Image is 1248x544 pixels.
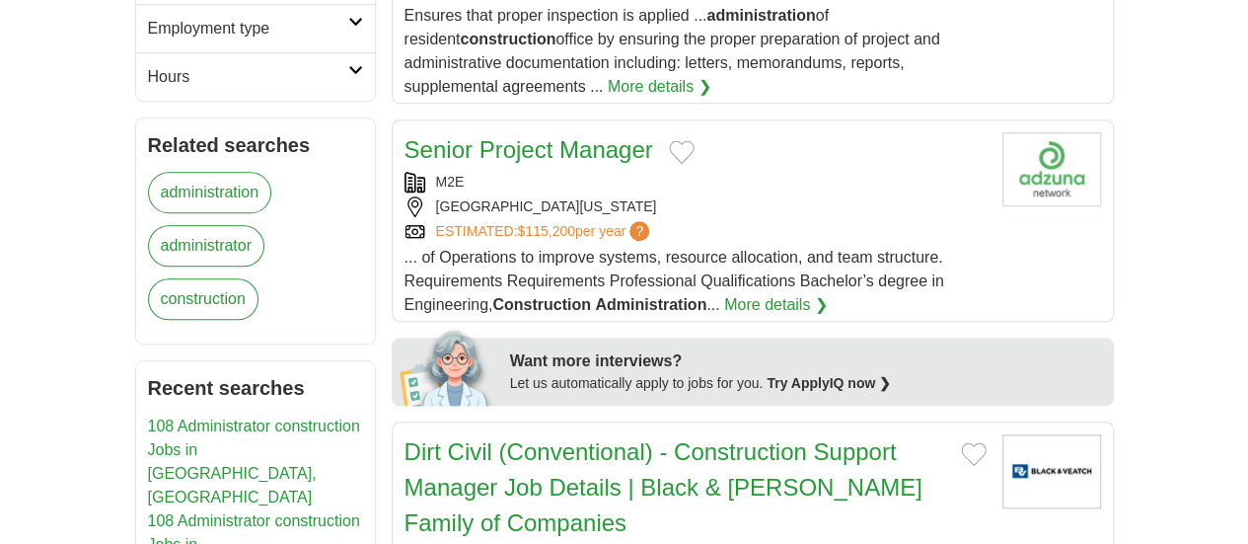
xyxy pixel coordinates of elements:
a: Employment type [136,4,375,52]
div: [GEOGRAPHIC_DATA][US_STATE] [404,196,987,217]
a: construction [148,278,258,320]
a: Try ApplyIQ now ❯ [767,375,891,391]
img: Black & Veatch logo [1002,434,1101,508]
h2: Recent searches [148,373,363,403]
a: 108 Administrator construction Jobs in [GEOGRAPHIC_DATA], [GEOGRAPHIC_DATA] [148,418,360,505]
h2: Employment type [148,17,348,40]
span: $115,200 [517,223,574,239]
button: Add to favorite jobs [961,442,987,466]
div: M2E [404,172,987,193]
h2: Hours [148,65,348,89]
strong: construction [460,31,555,47]
h2: Related searches [148,130,363,160]
span: ? [629,221,649,241]
div: Want more interviews? [510,350,1102,373]
a: Dirt Civil (Conventional) - Construction Support Manager Job Details | Black & [PERSON_NAME] Fami... [404,438,922,536]
a: More details ❯ [608,75,711,99]
a: Senior Project Manager [404,136,653,163]
a: More details ❯ [724,293,828,317]
strong: Administration [595,296,706,313]
a: ESTIMATED:$115,200per year? [436,221,654,242]
img: Company logo [1002,132,1101,206]
strong: administration [706,7,815,24]
a: Hours [136,52,375,101]
strong: Construction [492,296,591,313]
button: Add to favorite jobs [669,140,695,164]
div: Let us automatically apply to jobs for you. [510,373,1102,394]
span: ... of Operations to improve systems, resource allocation, and team structure. Requirements Requi... [404,249,944,313]
a: administration [148,172,272,213]
img: apply-iq-scientist.png [400,327,495,406]
a: administrator [148,225,264,267]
